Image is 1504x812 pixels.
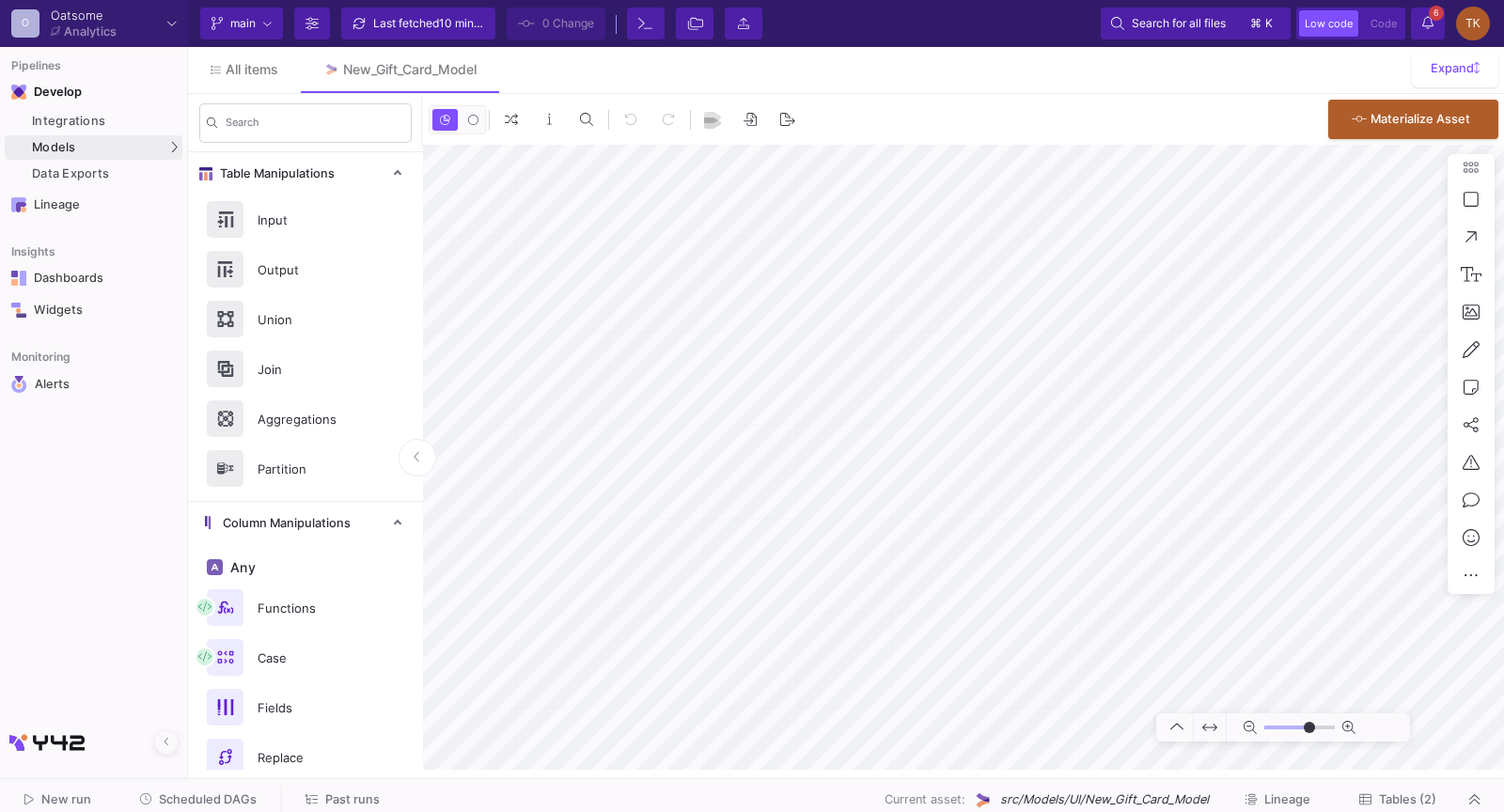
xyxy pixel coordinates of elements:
button: 6 [1411,8,1445,39]
span: main [230,9,256,38]
button: Replace [188,732,423,782]
div: New_Gift_Card_Model [343,62,477,77]
button: Last fetched10 minutes ago [341,8,495,39]
span: Tables (2) [1379,792,1436,806]
mat-expansion-panel-header: Table Manipulations [188,152,423,195]
div: Last fetched [373,9,486,38]
input: Search [226,119,404,133]
div: Replace [246,743,376,772]
span: ⌘ [1250,12,1261,35]
span: Low code [1305,17,1353,30]
a: Navigation iconWidgets [5,295,182,325]
button: Code [1365,10,1402,37]
mat-expansion-panel-header: Navigation iconDevelop [5,77,182,107]
img: Navigation icon [11,197,26,212]
button: ⌘k [1245,12,1280,35]
div: Table Manipulations [188,195,423,501]
span: Lineage [1264,792,1310,806]
div: Functions [246,594,376,622]
div: Integrations [32,114,178,129]
button: Join [188,344,423,394]
a: Navigation iconDashboards [5,263,182,293]
span: src/Models/UI/New_Gift_Card_Model [1000,790,1209,808]
button: Output [188,244,423,294]
button: main [200,8,283,39]
div: Partition [246,455,376,483]
span: Code [1371,17,1397,30]
span: Column Manipulations [215,516,351,531]
button: Case [188,632,423,682]
button: Fields [188,682,423,732]
div: Widgets [34,303,156,318]
span: 6 [1429,6,1444,21]
span: All items [226,62,278,77]
div: Oatsome [51,9,117,22]
button: Materialize Asset [1328,100,1498,139]
span: k [1265,12,1273,35]
img: UI Model [973,790,993,810]
div: Input [246,206,376,234]
mat-expansion-panel-header: Column Manipulations [188,502,423,544]
div: Union [246,305,376,334]
div: TK [1456,7,1490,40]
a: Integrations [5,109,182,133]
button: Functions [188,583,423,632]
button: Partition [188,444,423,493]
div: O [11,9,39,38]
div: Join [246,355,376,383]
div: Develop [34,85,62,100]
a: Navigation iconAlerts [5,368,182,400]
div: Aggregations [246,405,376,433]
div: Lineage [34,197,156,212]
span: Scheduled DAGs [159,792,257,806]
span: Current asset: [885,790,965,808]
div: Fields [246,694,376,722]
button: Union [188,294,423,344]
button: Search for all files⌘k [1101,8,1291,39]
img: Navigation icon [11,303,26,318]
div: Alerts [35,376,157,393]
a: Navigation iconLineage [5,190,182,220]
span: Any [227,560,256,575]
img: Navigation icon [11,271,26,286]
button: Low code [1299,10,1358,37]
div: Analytics [64,25,117,38]
button: TK [1450,7,1490,40]
div: Case [246,644,376,672]
span: Search for all files [1132,9,1226,38]
button: Input [188,195,423,244]
a: Data Exports [5,162,182,186]
div: Data Exports [32,166,178,181]
span: Table Manipulations [212,166,335,181]
div: Output [246,256,376,284]
span: Materialize Asset [1371,112,1470,126]
button: Aggregations [188,394,423,444]
img: Navigation icon [11,85,26,100]
img: Navigation icon [11,376,27,393]
div: Dashboards [34,271,156,286]
span: Models [32,140,76,155]
span: New run [41,792,91,806]
img: Tab icon [323,62,339,78]
span: Past runs [325,792,380,806]
span: 10 minutes ago [439,16,519,30]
